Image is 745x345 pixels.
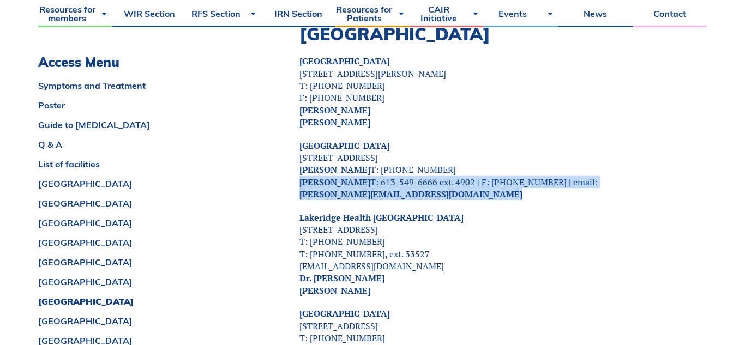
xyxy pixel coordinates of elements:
a: [GEOGRAPHIC_DATA] [38,238,261,247]
a: Poster [38,101,261,110]
a: [GEOGRAPHIC_DATA] [38,277,261,286]
h3: Access Menu [38,55,261,70]
a: Lakeridge Health [GEOGRAPHIC_DATA] [299,211,464,223]
a: Q & A [38,140,261,149]
p: [STREET_ADDRESS] T: [PHONE_NUMBER] T: 613-549-6666 ext. 4902 | F: [PHONE_NUMBER] | email: [299,140,625,201]
a: [GEOGRAPHIC_DATA] [38,336,261,345]
a: [GEOGRAPHIC_DATA] [38,317,261,325]
a: [GEOGRAPHIC_DATA] [38,219,261,227]
a: [GEOGRAPHIC_DATA] [38,258,261,267]
p: [STREET_ADDRESS] T: [PHONE_NUMBER] T: [PHONE_NUMBER], ext. 33527 [EMAIL_ADDRESS][DOMAIN_NAME] [299,211,625,297]
a: Symptoms and Treatment [38,81,261,90]
p: [STREET_ADDRESS][PERSON_NAME] T: [PHONE_NUMBER] F: [PHONE_NUMBER] [299,55,625,128]
strong: [PERSON_NAME] [299,104,370,116]
a: [GEOGRAPHIC_DATA] [299,140,390,152]
a: [GEOGRAPHIC_DATA] [38,179,261,188]
a: List of facilities [38,160,261,168]
a: [GEOGRAPHIC_DATA] [299,55,390,67]
a: [GEOGRAPHIC_DATA] [38,199,261,208]
a: [PERSON_NAME][EMAIL_ADDRESS][DOMAIN_NAME] [299,188,522,200]
strong: [PERSON_NAME] [299,176,370,188]
strong: Dr. [PERSON_NAME] [PERSON_NAME] [299,272,384,296]
h2: [GEOGRAPHIC_DATA] [299,23,625,44]
a: Guide to [MEDICAL_DATA] [38,120,261,129]
strong: [PERSON_NAME] [299,164,370,175]
a: [GEOGRAPHIC_DATA] [38,297,261,306]
strong: [PERSON_NAME] [299,116,370,128]
a: [GEOGRAPHIC_DATA] [299,307,390,319]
